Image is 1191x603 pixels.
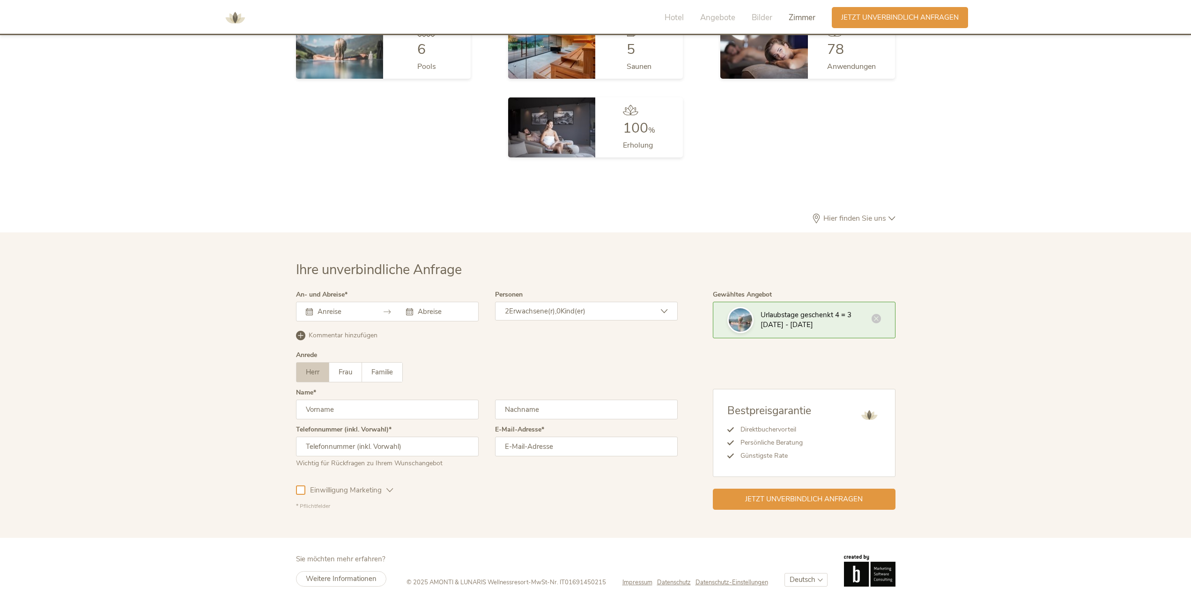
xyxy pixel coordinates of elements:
[296,456,479,468] div: Wichtig für Rückfragen zu Ihrem Wunschangebot
[734,436,811,449] li: Persönliche Beratung
[417,61,436,72] span: Pools
[221,14,249,21] a: AMONTI & LUNARIS Wellnessresort
[821,215,888,222] span: Hier finden Sie uns
[309,331,377,340] span: Kommentar hinzufügen
[315,307,369,316] input: Anreise
[296,502,678,510] div: * Pflichtfelder
[495,437,678,456] input: E-Mail-Adresse
[296,554,385,564] span: Sie möchten mehr erfahren?
[417,40,426,59] span: 6
[296,261,462,279] span: Ihre unverbindliche Anfrage
[296,426,392,433] label: Telefonnummer (inkl. Vorwahl)
[729,308,752,332] img: Ihre unverbindliche Anfrage
[561,306,585,316] span: Kind(er)
[306,574,377,583] span: Weitere Informationen
[509,306,556,316] span: Erwachsene(r),
[827,40,844,59] span: 78
[700,12,735,23] span: Angebote
[495,291,523,298] label: Personen
[752,12,772,23] span: Bilder
[727,403,811,418] span: Bestpreisgarantie
[734,423,811,436] li: Direktbuchervorteil
[296,352,317,358] div: Anrede
[415,307,469,316] input: Abreise
[305,485,386,495] span: Einwilligung Marketing
[296,437,479,456] input: Telefonnummer (inkl. Vorwahl)
[306,367,319,377] span: Herr
[789,12,815,23] span: Zimmer
[648,125,655,135] span: %
[296,291,348,298] label: An- und Abreise
[665,12,684,23] span: Hotel
[296,571,386,587] a: Weitere Informationen
[407,578,528,587] span: © 2025 AMONTI & LUNARIS Wellnessresort
[695,578,768,587] a: Datenschutz-Einstellungen
[371,367,393,377] span: Familie
[745,494,863,504] span: Jetzt unverbindlich anfragen
[528,578,531,587] span: -
[296,400,479,419] input: Vorname
[221,4,249,32] img: AMONTI & LUNARIS Wellnessresort
[761,310,851,320] span: Urlaubstage geschenkt 4 = 3
[339,367,352,377] span: Frau
[495,426,544,433] label: E-Mail-Adresse
[657,578,695,587] a: Datenschutz
[713,290,772,299] span: Gewähltes Angebot
[657,578,691,587] span: Datenschutz
[627,40,635,59] span: 5
[623,119,648,138] span: 100
[622,578,657,587] a: Impressum
[827,61,876,72] span: Anwendungen
[495,400,678,419] input: Nachname
[556,306,561,316] span: 0
[531,578,606,587] span: MwSt-Nr. IT01691450215
[505,306,509,316] span: 2
[622,578,652,587] span: Impressum
[858,403,881,427] img: AMONTI & LUNARIS Wellnessresort
[627,61,651,72] span: Saunen
[296,389,316,396] label: Name
[844,555,895,587] img: Brandnamic GmbH | Leading Hospitality Solutions
[841,13,959,22] span: Jetzt unverbindlich anfragen
[734,449,811,462] li: Günstigste Rate
[761,320,813,329] span: [DATE] - [DATE]
[623,140,653,150] span: Erholung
